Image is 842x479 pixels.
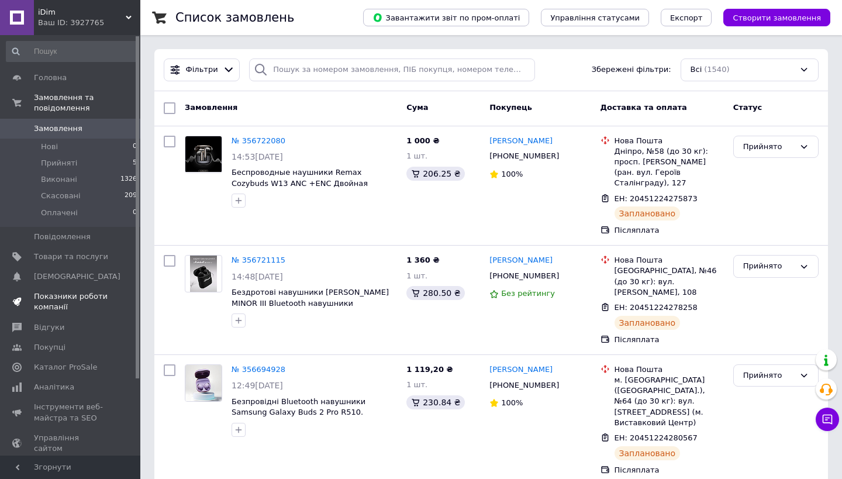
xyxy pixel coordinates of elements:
[615,136,724,146] div: Нова Пошта
[232,381,283,390] span: 12:49[DATE]
[691,64,702,75] span: Всі
[615,266,724,298] div: [GEOGRAPHIC_DATA], №46 (до 30 кг): вул. [PERSON_NAME], 108
[232,365,285,374] a: № 356694928
[489,103,532,112] span: Покупець
[615,433,698,442] span: ЕН: 20451224280567
[38,18,140,28] div: Ваш ID: 3927765
[501,398,523,407] span: 100%
[487,268,561,284] div: [PHONE_NUMBER]
[232,288,389,329] a: Бездротові навушники [PERSON_NAME] MINOR III Bluetooth навушники [PERSON_NAME] Minor 3. Безпровід...
[615,146,724,189] div: Дніпро, №58 (до 30 кг): просп. [PERSON_NAME] (ран. вул. Героїв Сталінграду), 127
[185,365,222,401] img: Фото товару
[615,335,724,345] div: Післяплата
[41,174,77,185] span: Виконані
[34,362,97,373] span: Каталог ProSale
[816,408,839,431] button: Чат з покупцем
[185,103,237,112] span: Замовлення
[34,402,108,423] span: Інструменти веб-майстра та SEO
[34,342,65,353] span: Покупці
[550,13,640,22] span: Управління статусами
[723,9,830,26] button: Створити замовлення
[406,256,439,264] span: 1 360 ₴
[406,380,427,389] span: 1 шт.
[41,191,81,201] span: Скасовані
[175,11,294,25] h1: Список замовлень
[501,289,555,298] span: Без рейтингу
[615,303,698,312] span: ЕН: 20451224278258
[34,123,82,134] span: Замовлення
[38,7,126,18] span: iDim
[232,136,285,145] a: № 356722080
[249,58,535,81] input: Пошук за номером замовлення, ПІБ покупця, номером телефону, Email, номером накладної
[406,286,465,300] div: 280.50 ₴
[670,13,703,22] span: Експорт
[406,271,427,280] span: 1 шт.
[406,151,427,160] span: 1 шт.
[34,232,91,242] span: Повідомлення
[615,375,724,428] div: м. [GEOGRAPHIC_DATA] ([GEOGRAPHIC_DATA].), №64 (до 30 кг): вул. [STREET_ADDRESS] (м. Виставковий ...
[743,260,795,273] div: Прийнято
[406,103,428,112] span: Cума
[34,322,64,333] span: Відгуки
[615,194,698,203] span: ЕН: 20451224275873
[133,158,137,168] span: 5
[743,141,795,153] div: Прийнято
[34,291,108,312] span: Показники роботи компанії
[733,13,821,22] span: Створити замовлення
[704,65,729,74] span: (1540)
[372,12,520,23] span: Завантажити звіт по пром-оплаті
[489,364,553,375] a: [PERSON_NAME]
[232,152,283,161] span: 14:53[DATE]
[489,136,553,147] a: [PERSON_NAME]
[133,208,137,218] span: 0
[34,73,67,83] span: Головна
[232,168,377,209] a: Беспроводные наушники Remax Cozybuds W13 ANC +ENC Двойная система шумозаглуше / Безпровідні навуш...
[186,64,218,75] span: Фільтри
[592,64,671,75] span: Збережені фільтри:
[125,191,137,201] span: 209
[34,271,120,282] span: [DEMOGRAPHIC_DATA]
[615,364,724,375] div: Нова Пошта
[232,256,285,264] a: № 356721115
[487,378,561,393] div: [PHONE_NUMBER]
[34,433,108,454] span: Управління сайтом
[615,206,681,220] div: Заплановано
[601,103,687,112] span: Доставка та оплата
[34,382,74,392] span: Аналітика
[733,103,762,112] span: Статус
[541,9,649,26] button: Управління статусами
[34,251,108,262] span: Товари та послуги
[185,364,222,402] a: Фото товару
[406,167,465,181] div: 206.25 ₴
[489,255,553,266] a: [PERSON_NAME]
[615,465,724,475] div: Післяплата
[133,142,137,152] span: 0
[501,170,523,178] span: 100%
[661,9,712,26] button: Експорт
[34,92,140,113] span: Замовлення та повідомлення
[615,225,724,236] div: Післяплата
[615,446,681,460] div: Заплановано
[185,136,222,172] img: Фото товару
[743,370,795,382] div: Прийнято
[185,255,222,292] a: Фото товару
[232,272,283,281] span: 14:48[DATE]
[41,158,77,168] span: Прийняті
[120,174,137,185] span: 1326
[406,395,465,409] div: 230.84 ₴
[615,255,724,266] div: Нова Пошта
[190,256,218,292] img: Фото товару
[406,136,439,145] span: 1 000 ₴
[6,41,138,62] input: Пошук
[41,142,58,152] span: Нові
[712,13,830,22] a: Створити замовлення
[406,365,453,374] span: 1 119,20 ₴
[363,9,529,26] button: Завантажити звіт по пром-оплаті
[487,149,561,164] div: [PHONE_NUMBER]
[615,316,681,330] div: Заплановано
[232,397,368,428] a: Безпровідні Bluetooth навушники Samsung Galaxy Buds 2 Pro R510. Підтримують бездротову зарядку
[185,136,222,173] a: Фото товару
